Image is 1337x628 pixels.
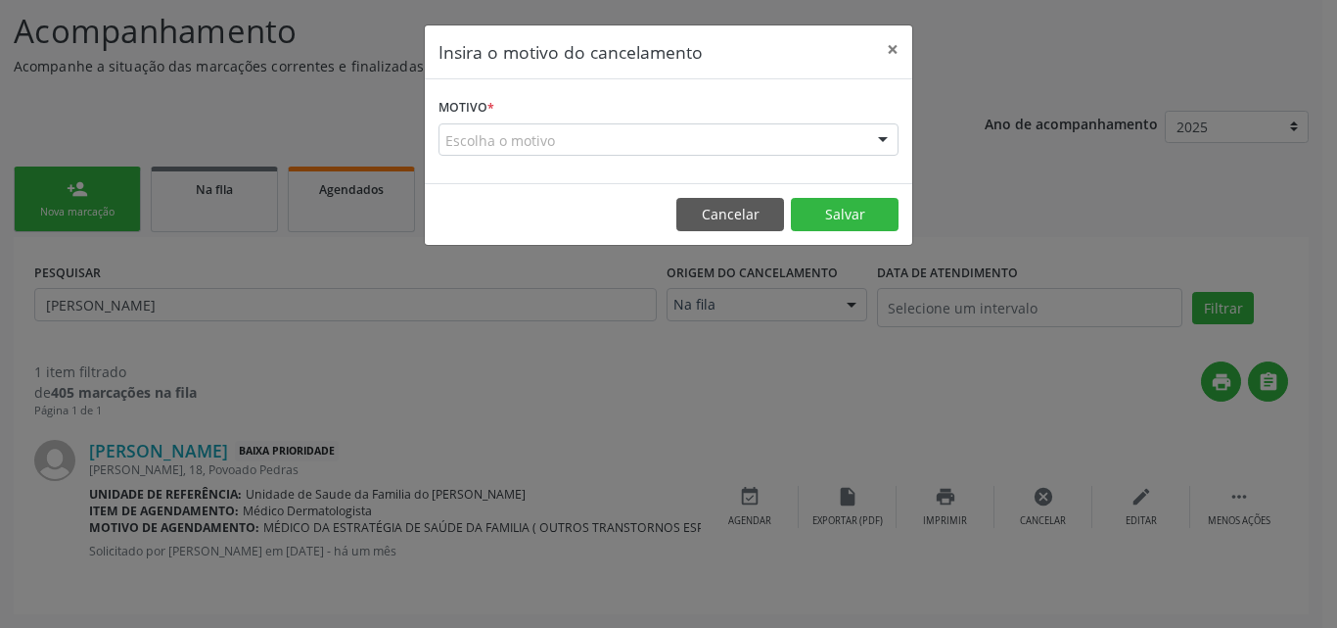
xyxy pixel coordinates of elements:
h5: Insira o motivo do cancelamento [438,39,703,65]
button: Salvar [791,198,899,231]
button: Cancelar [676,198,784,231]
label: Motivo [438,93,494,123]
span: Escolha o motivo [445,130,555,151]
button: Close [873,25,912,73]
